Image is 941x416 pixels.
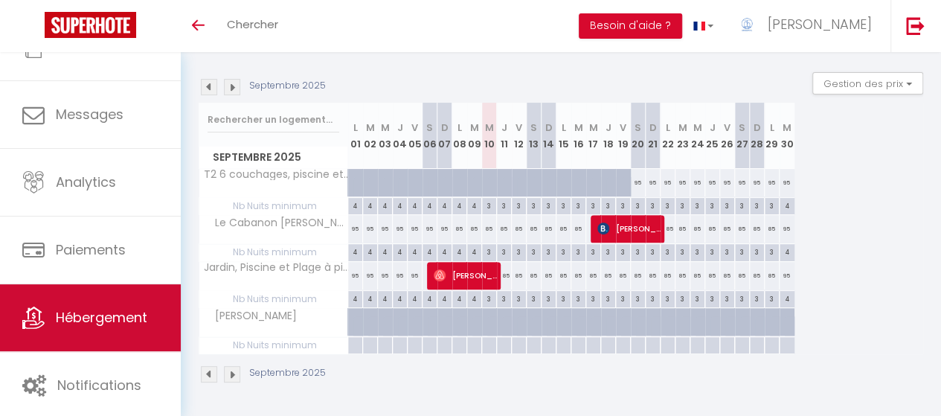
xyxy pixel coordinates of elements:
div: 3 [735,291,749,305]
th: 05 [408,103,423,169]
div: 3 [497,244,511,258]
div: 85 [571,215,586,243]
div: 4 [437,291,452,305]
div: 4 [378,291,392,305]
abbr: M [470,121,479,135]
th: 23 [675,103,690,169]
img: logout [906,16,925,35]
abbr: M [589,121,598,135]
div: 3 [556,291,571,305]
th: 24 [690,103,705,169]
div: 4 [452,198,466,212]
div: 85 [705,215,720,243]
div: 3 [571,291,585,305]
p: Septembre 2025 [249,366,326,380]
div: 3 [735,244,749,258]
th: 17 [586,103,601,169]
div: 85 [556,262,571,289]
div: 3 [542,291,556,305]
div: 85 [675,262,690,289]
span: Hébergement [56,308,147,327]
abbr: V [724,121,730,135]
div: 85 [765,215,780,243]
div: 3 [542,198,556,212]
span: Nb Nuits minimum [199,337,347,353]
div: 3 [720,244,734,258]
div: 3 [631,291,645,305]
div: 3 [750,291,764,305]
div: 3 [646,244,660,258]
p: Septembre 2025 [249,79,326,93]
div: 4 [467,198,481,212]
abbr: S [530,121,537,135]
div: 3 [616,244,630,258]
div: 3 [631,198,645,212]
div: 3 [705,244,719,258]
div: 3 [720,291,734,305]
abbr: L [770,121,774,135]
div: 4 [437,244,452,258]
div: 3 [720,198,734,212]
div: 85 [735,262,750,289]
div: 85 [705,262,720,289]
div: 95 [363,262,378,289]
div: 3 [750,244,764,258]
div: 85 [661,262,675,289]
img: ... [736,13,758,36]
div: 85 [646,262,661,289]
div: 85 [497,262,512,289]
abbr: L [353,121,358,135]
abbr: J [397,121,403,135]
th: 25 [705,103,720,169]
button: Besoin d'aide ? [579,13,682,39]
abbr: L [666,121,670,135]
div: 3 [631,244,645,258]
div: 4 [378,198,392,212]
th: 14 [542,103,556,169]
div: 3 [586,291,600,305]
div: 85 [631,262,646,289]
div: 3 [512,198,526,212]
div: 4 [452,291,466,305]
span: [PERSON_NAME] [597,214,662,243]
abbr: M [381,121,390,135]
th: 09 [467,103,482,169]
div: 3 [675,244,690,258]
div: 3 [765,291,779,305]
div: 4 [408,244,422,258]
div: 95 [348,215,363,243]
div: 85 [601,262,616,289]
abbr: V [620,121,626,135]
div: 3 [512,291,526,305]
div: 85 [675,215,690,243]
div: 4 [467,244,481,258]
div: 4 [452,244,466,258]
div: 4 [348,244,362,258]
div: 3 [750,198,764,212]
div: 85 [616,262,631,289]
span: Le Cabanon [PERSON_NAME] [202,215,350,231]
abbr: M [693,121,702,135]
span: Jardin, Piscine et Plage à pied [202,262,350,273]
div: 4 [348,291,362,305]
span: Réservations [56,37,142,56]
abbr: D [545,121,553,135]
input: Rechercher un logement... [208,106,339,133]
div: 3 [601,198,615,212]
div: 3 [586,244,600,258]
div: 95 [720,169,735,196]
div: 4 [348,198,362,212]
abbr: J [710,121,716,135]
th: 27 [735,103,750,169]
abbr: J [606,121,611,135]
div: 85 [482,215,497,243]
div: 95 [378,262,393,289]
div: 3 [527,198,541,212]
th: 30 [780,103,794,169]
div: 3 [690,244,704,258]
div: 85 [690,262,705,289]
div: 3 [675,198,690,212]
div: 3 [512,244,526,258]
div: 95 [675,169,690,196]
th: 28 [750,103,765,169]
